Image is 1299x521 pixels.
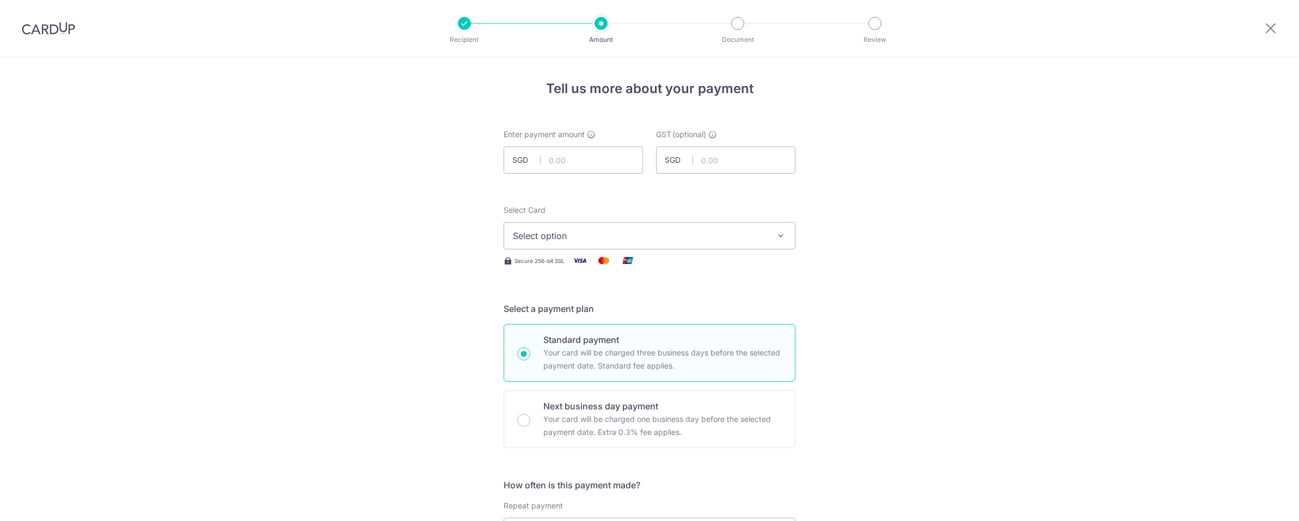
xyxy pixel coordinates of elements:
span: SGD [665,155,693,166]
p: Amount [561,34,641,45]
h4: Tell us more about your payment [504,79,795,99]
p: Next business day payment [543,400,782,413]
input: 0.00 [504,146,643,174]
span: (optional) [672,129,706,140]
span: translation missing: en.payables.payment_networks.credit_card.summary.labels.select_card [504,205,546,214]
p: Document [697,34,778,45]
p: Your card will be charged three business days before the selected payment date. Standard fee appl... [543,346,782,372]
img: Mastercard [593,254,615,267]
span: SGD [512,155,541,166]
button: Select option [504,222,795,249]
p: Your card will be charged one business day before the selected payment date. Extra 0.3% fee applies. [543,413,782,439]
img: Union Pay [617,254,639,267]
p: Recipient [424,34,505,45]
span: GST [656,129,671,140]
h5: Select a payment plan [504,302,795,315]
input: 0.00 [656,146,795,174]
h5: How often is this payment made? [504,479,795,492]
span: Select option [513,229,767,242]
span: Enter payment amount [504,129,585,140]
p: Standard payment [543,333,782,346]
img: CardUp [22,22,75,35]
img: Visa [569,254,591,267]
label: Repeat payment [504,500,563,511]
span: Secure 256-bit SSL [514,256,565,265]
p: Review [835,34,915,45]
